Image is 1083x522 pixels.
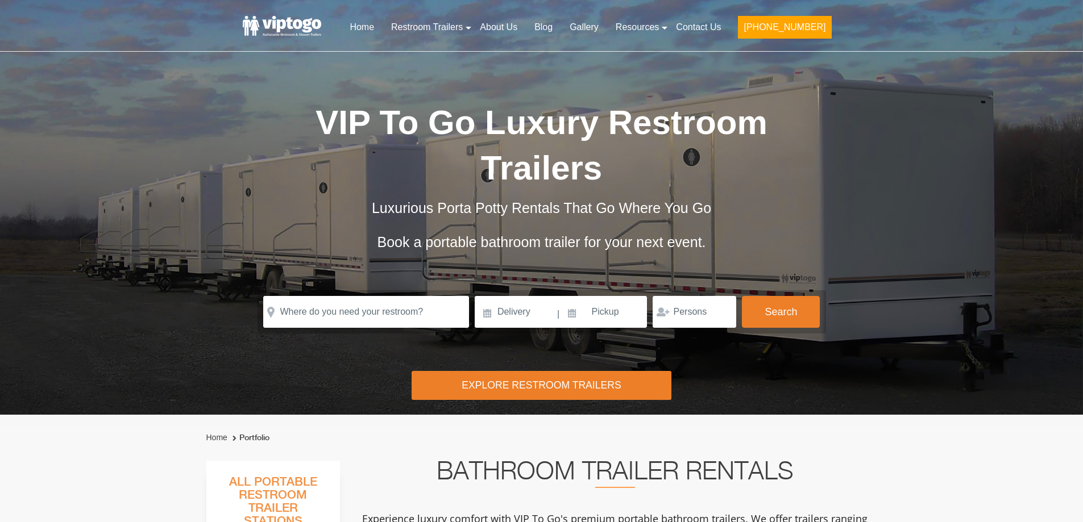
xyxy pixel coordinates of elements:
[471,15,526,40] a: About Us
[263,296,469,328] input: Where do you need your restroom?
[561,15,607,40] a: Gallery
[561,296,648,328] input: Pickup
[742,296,820,328] button: Search
[412,371,671,400] div: Explore Restroom Trailers
[475,296,556,328] input: Delivery
[383,15,471,40] a: Restroom Trailers
[729,15,840,45] a: [PHONE_NUMBER]
[607,15,667,40] a: Resources
[341,15,383,40] a: Home
[316,103,767,187] span: VIP To Go Luxury Restroom Trailers
[377,234,706,250] span: Book a portable bathroom trailer for your next event.
[653,296,736,328] input: Persons
[355,461,875,488] h2: Bathroom Trailer Rentals
[372,200,711,216] span: Luxurious Porta Potty Rentals That Go Where You Go
[206,433,227,442] a: Home
[526,15,561,40] a: Blog
[667,15,729,40] a: Contact Us
[557,296,559,332] span: |
[230,431,269,445] li: Portfolio
[738,16,831,39] button: [PHONE_NUMBER]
